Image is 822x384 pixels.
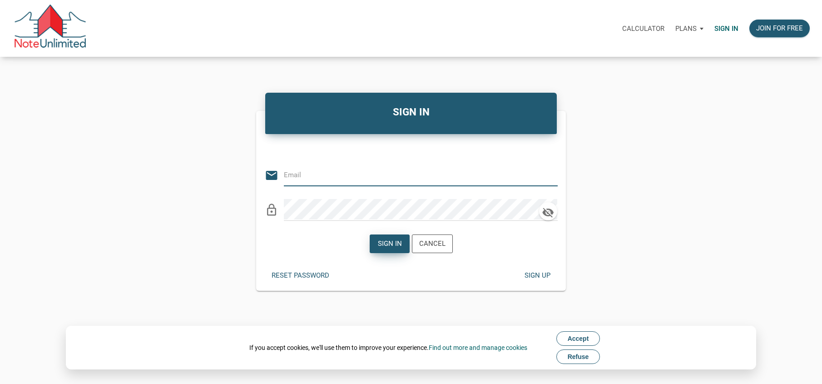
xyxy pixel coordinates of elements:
div: Reset password [272,270,329,281]
div: Sign in [377,239,401,249]
button: Sign up [517,267,557,284]
div: Cancel [419,239,446,249]
i: lock_outline [265,203,278,217]
a: Find out more and manage cookies [429,344,527,351]
a: Join for free [744,14,815,43]
input: Email [284,165,544,185]
img: NoteUnlimited [14,5,87,52]
div: Sign up [525,270,550,281]
button: Cancel [412,234,453,253]
a: Sign in [709,14,744,43]
span: Accept [568,335,589,342]
div: If you accept cookies, we'll use them to improve your experience. [249,343,527,352]
p: Sign in [714,25,738,33]
p: Plans [675,25,697,33]
a: Calculator [617,14,670,43]
span: Refuse [568,353,589,360]
button: Accept [556,331,600,346]
button: Plans [670,15,709,42]
p: Calculator [622,25,664,33]
i: email [265,169,278,182]
button: Refuse [556,349,600,364]
button: Reset password [265,267,336,284]
a: Plans [670,14,709,43]
h4: SIGN IN [272,105,550,120]
div: Join for free [756,23,803,34]
button: Sign in [370,234,410,253]
button: Join for free [749,20,810,37]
